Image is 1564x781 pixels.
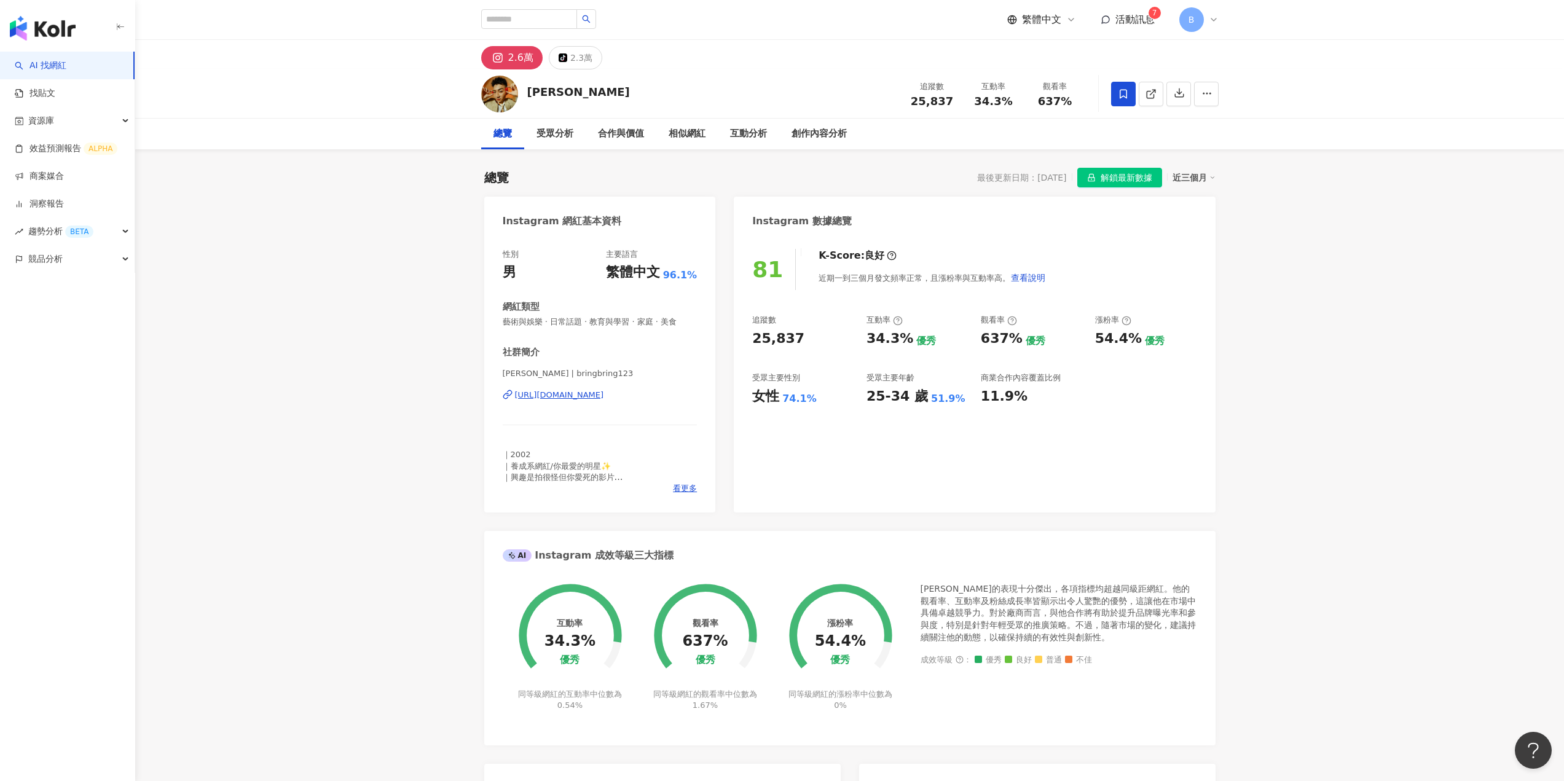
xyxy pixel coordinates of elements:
div: [URL][DOMAIN_NAME] [515,390,604,401]
div: 男 [503,263,516,282]
span: rise [15,227,23,236]
span: 25,837 [911,95,953,108]
div: 優秀 [1145,334,1165,348]
div: 2.6萬 [508,49,533,66]
div: 2.3萬 [570,49,592,66]
div: 優秀 [1026,334,1045,348]
span: 普通 [1035,656,1062,665]
div: 相似網紅 [669,127,705,141]
div: 觀看率 [1032,80,1079,93]
div: 漲粉率 [1095,315,1131,326]
div: 受眾主要年齡 [866,372,914,383]
span: 0% [834,701,847,710]
div: K-Score : [819,249,897,262]
span: 活動訊息 [1115,14,1155,25]
div: 創作內容分析 [792,127,847,141]
span: 良好 [1005,656,1032,665]
div: 最後更新日期：[DATE] [977,173,1066,182]
div: 優秀 [560,654,580,666]
a: 效益預測報告ALPHA [15,143,117,155]
span: 96.1% [663,269,698,282]
div: 互動分析 [730,127,767,141]
div: 社群簡介 [503,346,540,359]
div: 優秀 [916,334,936,348]
div: 優秀 [830,654,850,666]
span: 藝術與娛樂 · 日常話題 · 教育與學習 · 家庭 · 美食 [503,316,698,328]
div: 互動率 [557,618,583,628]
span: 優秀 [975,656,1002,665]
span: 解鎖最新數據 [1101,168,1152,188]
a: 找貼文 [15,87,55,100]
div: 女性 [752,387,779,406]
span: 查看說明 [1011,273,1045,283]
div: Instagram 成效等級三大指標 [503,549,674,562]
div: 34.3% [544,633,595,650]
div: AI [503,549,532,562]
div: 追蹤數 [909,80,956,93]
span: 看更多 [673,483,697,494]
button: 2.3萬 [549,46,602,69]
div: 合作與價值 [598,127,644,141]
a: [URL][DOMAIN_NAME] [503,390,698,401]
span: 0.54% [557,701,583,710]
div: 觀看率 [693,618,718,628]
span: 7 [1152,9,1157,17]
div: 成效等級 ： [921,656,1197,665]
div: 主要語言 [606,249,638,260]
button: 查看說明 [1010,265,1046,290]
div: 同等級網紅的互動率中位數為 [516,689,624,711]
div: 互動率 [970,80,1017,93]
div: [PERSON_NAME]的表現十分傑出，各項指標均超越同級距網紅。他的觀看率、互動率及粉絲成長率皆顯示出令人驚艷的優勢，這讓他在市場中具備卓越競爭力。對於廠商而言，與他合作將有助於提升品牌曝光... [921,583,1197,643]
div: 網紅類型 [503,300,540,313]
span: 34.3% [974,95,1012,108]
span: lock [1087,173,1096,182]
div: 81 [752,257,783,282]
span: ｜2002 ｜養成系網紅/你最愛的明星✨ ｜興趣是拍很怪但你愛死的影片 ｜每天日更🙆🏻‍♂️/合作可以私訊喔 [503,450,623,493]
div: 漲粉率 [827,618,853,628]
div: 637% [682,633,728,650]
sup: 7 [1149,7,1161,19]
span: search [582,15,591,23]
div: 近期一到三個月發文頻率正常，且漲粉率與互動率高。 [819,265,1046,290]
div: 互動率 [866,315,903,326]
span: 1.67% [693,701,718,710]
div: [PERSON_NAME] [527,84,630,100]
span: 637% [1038,95,1072,108]
div: 51.9% [931,392,965,406]
img: logo [10,16,76,41]
div: Instagram 數據總覽 [752,214,852,228]
div: Instagram 網紅基本資料 [503,214,622,228]
div: 良好 [865,249,884,262]
span: 競品分析 [28,245,63,273]
div: 54.4% [1095,329,1142,348]
iframe: Help Scout Beacon - Open [1515,732,1552,769]
span: 資源庫 [28,107,54,135]
span: B [1189,13,1195,26]
div: 繁體中文 [606,263,660,282]
div: 受眾主要性別 [752,372,800,383]
div: 34.3% [866,329,913,348]
div: 總覽 [493,127,512,141]
div: BETA [65,226,93,238]
img: KOL Avatar [481,76,518,112]
button: 2.6萬 [481,46,543,69]
div: 同等級網紅的觀看率中位數為 [651,689,759,711]
div: 54.4% [815,633,866,650]
span: [PERSON_NAME] | bringbring123 [503,368,698,379]
div: 觀看率 [981,315,1017,326]
div: 74.1% [782,392,817,406]
div: 總覽 [484,169,509,186]
div: 受眾分析 [536,127,573,141]
div: 商業合作內容覆蓋比例 [981,372,1061,383]
a: searchAI 找網紅 [15,60,66,72]
div: 11.9% [981,387,1028,406]
span: 不佳 [1065,656,1092,665]
div: 同等級網紅的漲粉率中位數為 [787,689,894,711]
div: 性別 [503,249,519,260]
div: 近三個月 [1173,170,1216,186]
a: 洞察報告 [15,198,64,210]
div: 25-34 歲 [866,387,928,406]
div: 追蹤數 [752,315,776,326]
span: 趨勢分析 [28,218,93,245]
div: 25,837 [752,329,804,348]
